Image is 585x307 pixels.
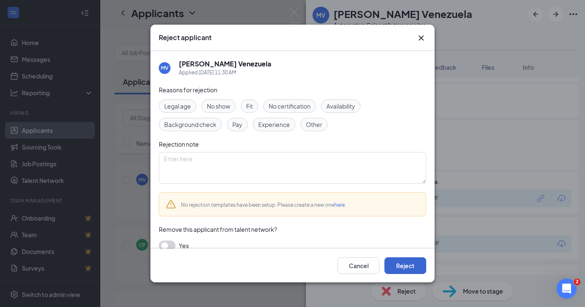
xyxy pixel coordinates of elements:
button: Reject [384,257,426,274]
span: Experience [258,120,290,129]
span: Reasons for rejection [159,86,217,94]
span: 2 [574,279,580,285]
button: Cancel [338,257,379,274]
svg: Warning [166,199,176,209]
span: Pay [232,120,242,129]
div: MV [161,64,168,71]
span: Remove this applicant from talent network? [159,226,277,233]
span: No certification [269,101,310,111]
div: Applied [DATE] 11:30 AM [179,69,271,77]
a: here [334,202,345,208]
span: Availability [326,101,355,111]
span: Background check [164,120,216,129]
iframe: Intercom live chat [557,279,577,299]
h3: Reject applicant [159,33,211,42]
svg: Cross [416,33,426,43]
h5: [PERSON_NAME] Venezuela [179,59,271,69]
span: Yes [179,241,189,251]
span: Other [306,120,322,129]
span: Fit [246,101,253,111]
span: No show [207,101,230,111]
span: Rejection note [159,140,199,148]
span: Legal age [164,101,191,111]
button: Close [416,33,426,43]
span: No rejection templates have been setup. Please create a new one . [181,202,346,208]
